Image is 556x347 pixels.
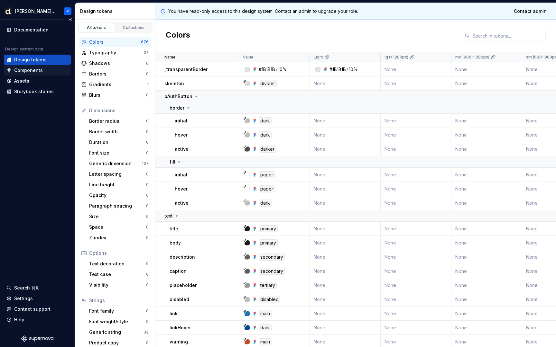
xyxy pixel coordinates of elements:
[118,25,150,30] div: Collections
[175,186,188,192] p: hover
[4,55,71,65] a: Design tokens
[87,316,151,327] a: Font weight/style0
[87,233,151,243] a: Z-index0
[146,193,149,198] div: 0
[89,261,146,267] div: Text decoration
[310,264,381,278] td: None
[314,55,323,60] p: Light
[4,315,71,325] button: Help
[170,226,178,232] p: title
[87,306,151,316] a: Font family0
[79,37,151,47] a: Colors676
[451,307,522,321] td: None
[381,264,451,278] td: None
[146,225,149,230] div: 0
[455,55,489,60] p: md (900~1280px)
[451,236,522,250] td: None
[146,140,149,145] div: 0
[170,282,197,289] p: placeholder
[14,295,33,302] div: Settings
[14,27,49,33] div: Documentation
[310,321,381,335] td: None
[79,69,151,79] a: Borders0
[381,76,451,91] td: None
[89,150,146,156] div: Font size
[14,316,24,323] div: Help
[381,62,451,76] td: None
[164,213,173,219] p: text
[310,236,381,250] td: None
[141,40,149,45] div: 676
[451,182,522,196] td: None
[259,239,278,246] div: primary
[146,308,149,314] div: 0
[146,261,149,266] div: 0
[451,196,522,210] td: None
[170,105,184,111] p: border
[14,67,43,74] div: Components
[381,236,451,250] td: None
[381,196,451,210] td: None
[89,92,146,98] div: Blurs
[259,268,285,275] div: secondary
[451,62,522,76] td: None
[146,319,149,324] div: 0
[87,180,151,190] a: Line height0
[87,201,151,211] a: Paragraph spacing0
[67,9,69,14] div: P
[14,78,29,84] div: Assets
[87,158,151,169] a: Generic dimension137
[310,114,381,128] td: None
[381,278,451,292] td: None
[80,25,113,30] div: All tokens
[89,340,146,346] div: Product copy
[142,161,149,166] div: 137
[87,280,151,290] a: Visibility0
[89,318,146,325] div: Font weight/style
[87,116,151,126] a: Border radius0
[310,292,381,307] td: None
[87,259,151,269] a: Text decoration0
[381,128,451,142] td: None
[259,117,272,124] div: dark
[170,310,178,317] p: link
[451,278,522,292] td: None
[146,129,149,134] div: 0
[89,271,146,278] div: Text case
[451,250,522,264] td: None
[146,214,149,219] div: 0
[451,321,522,335] td: None
[451,264,522,278] td: None
[276,66,277,73] div: /
[451,222,522,236] td: None
[87,211,151,222] a: Size0
[14,285,39,291] div: Search ⌘K
[89,107,149,114] div: Dimensions
[164,80,184,87] p: skeleton
[5,7,12,15] img: b918d911-6884-482e-9304-cbecc30deec6.png
[259,131,272,138] div: dark
[4,86,71,97] a: Storybook stories
[310,142,381,156] td: None
[146,172,149,177] div: 0
[451,292,522,307] td: None
[87,137,151,147] a: Duration0
[21,335,53,342] svg: Supernova Logo
[4,283,71,293] button: Search ⌘K
[89,81,147,88] div: Gradients
[259,66,275,73] div: #1B1B1B
[87,269,151,280] a: Text case0
[4,293,71,304] a: Settings
[451,142,522,156] td: None
[349,66,358,73] div: 10%
[470,30,546,41] input: Search in tokens...
[278,66,287,73] div: 10%
[451,76,522,91] td: None
[89,224,146,230] div: Space
[146,71,149,76] div: 0
[89,282,146,288] div: Visibility
[170,240,181,246] p: body
[80,8,153,14] div: Design tokens
[87,169,151,179] a: Letter spacing0
[259,171,275,178] div: paper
